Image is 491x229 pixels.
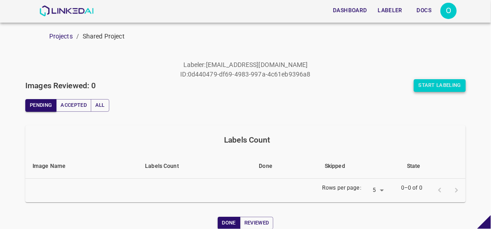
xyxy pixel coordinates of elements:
button: Pending [25,99,56,112]
nav: breadcrumb [49,32,491,41]
th: Image Name [25,154,138,179]
th: Skipped [318,154,400,179]
p: Labeler : [183,60,206,70]
p: Shared Project [83,32,125,41]
button: Labeler [374,3,406,18]
p: ID : [180,70,187,79]
button: Open settings [440,3,457,19]
button: Docs [410,3,439,18]
p: 0–0 of 0 [401,184,422,192]
p: Rows per page: [322,184,361,192]
div: Labels Count [33,134,462,146]
th: Labels Count [138,154,252,179]
p: 0d440479-df69-4983-997a-4c61eb9396a8 [188,70,311,79]
li: / [76,32,79,41]
a: Dashboard [327,1,372,20]
button: Accepted [56,99,91,112]
th: State [400,154,466,179]
button: All [91,99,109,112]
p: [EMAIL_ADDRESS][DOMAIN_NAME] [206,60,308,70]
button: Start Labeling [414,79,466,92]
div: 5 [365,185,387,197]
th: Done [252,154,318,179]
button: Dashboard [329,3,370,18]
a: Docs [408,1,440,20]
a: Labeler [372,1,407,20]
a: Projects [49,33,73,40]
img: LinkedAI [39,5,94,16]
h6: Images Reviewed: 0 [25,79,96,92]
div: O [440,3,457,19]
